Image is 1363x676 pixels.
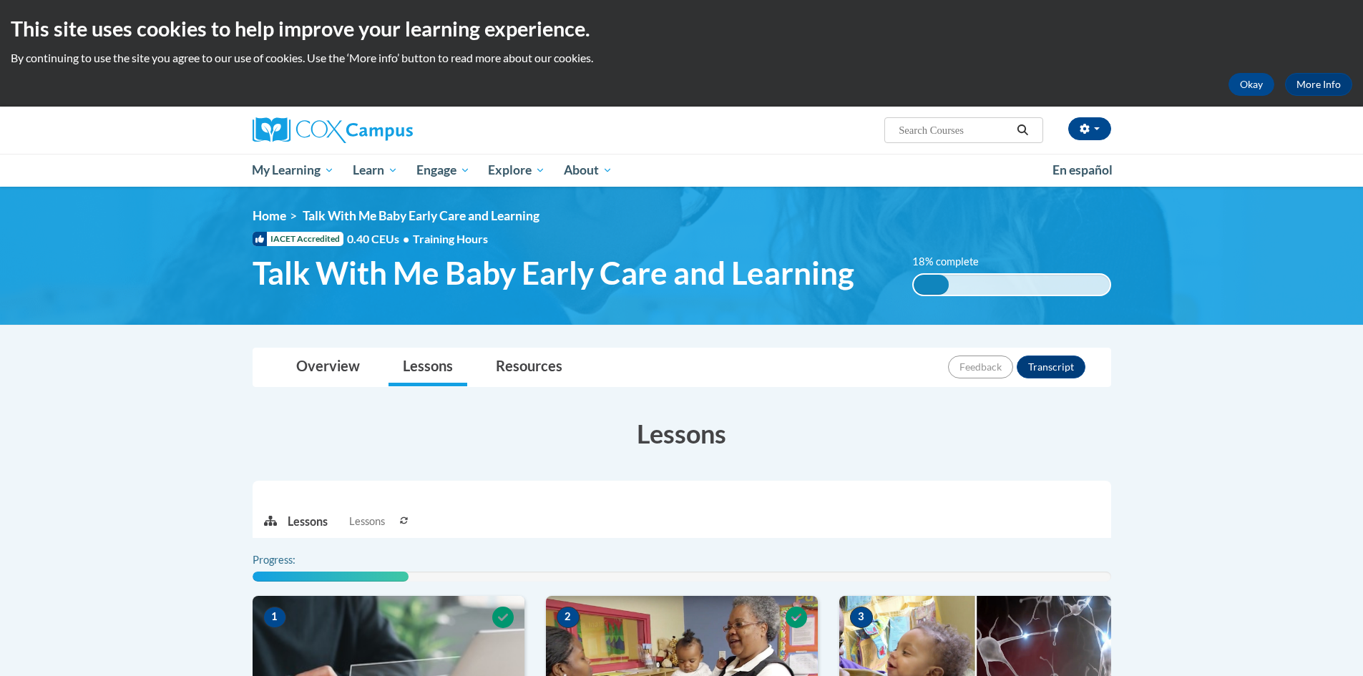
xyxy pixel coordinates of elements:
a: Overview [282,348,374,386]
span: • [403,232,409,245]
img: Cox Campus [253,117,413,143]
button: Search [1012,122,1033,139]
span: Talk With Me Baby Early Care and Learning [253,254,854,292]
span: 2 [557,607,580,628]
button: Okay [1228,73,1274,96]
a: Resources [482,348,577,386]
span: Talk With Me Baby Early Care and Learning [303,208,539,223]
span: 0.40 CEUs [347,231,413,247]
span: About [564,162,612,179]
div: 18% complete [914,275,949,295]
input: Search Courses [897,122,1012,139]
a: Explore [479,154,555,187]
a: More Info [1285,73,1352,96]
span: Training Hours [413,232,488,245]
a: About [555,154,622,187]
span: En español [1052,162,1113,177]
span: Explore [488,162,545,179]
span: IACET Accredited [253,232,343,246]
a: Engage [407,154,479,187]
h2: This site uses cookies to help improve your learning experience. [11,14,1352,43]
button: Feedback [948,356,1013,378]
h3: Lessons [253,416,1111,451]
span: My Learning [252,162,334,179]
a: Cox Campus [253,117,524,143]
p: Lessons [288,514,328,529]
a: Learn [343,154,407,187]
label: Progress: [253,552,335,568]
a: Home [253,208,286,223]
a: En español [1043,155,1122,185]
span: 3 [850,607,873,628]
a: Lessons [389,348,467,386]
span: 1 [263,607,286,628]
div: Main menu [231,154,1133,187]
a: My Learning [243,154,344,187]
button: Account Settings [1068,117,1111,140]
span: Engage [416,162,470,179]
span: Lessons [349,514,385,529]
label: 18% complete [912,254,995,270]
button: Transcript [1017,356,1085,378]
p: By continuing to use the site you agree to our use of cookies. Use the ‘More info’ button to read... [11,50,1352,66]
span: Learn [353,162,398,179]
